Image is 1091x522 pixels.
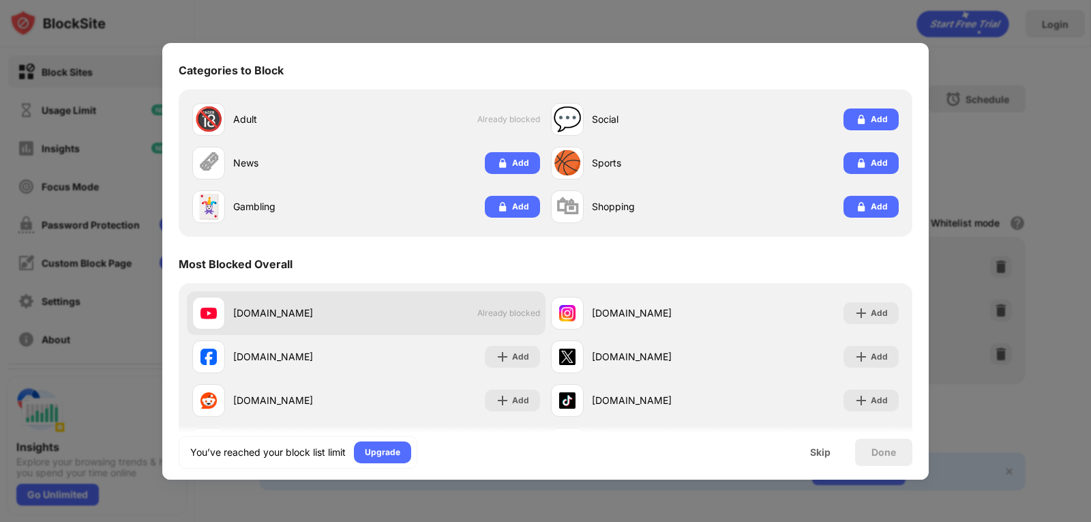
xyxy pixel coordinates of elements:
div: Add [871,113,888,126]
div: 🏀 [553,149,582,177]
div: Skip [810,447,831,458]
div: Add [512,350,529,364]
img: favicons [559,392,576,409]
div: Add [512,200,529,214]
div: Upgrade [365,446,400,459]
div: [DOMAIN_NAME] [592,349,725,364]
div: Add [871,350,888,364]
div: Categories to Block [179,63,284,77]
span: Already blocked [477,308,540,318]
div: 🗞 [197,149,220,177]
img: favicons [200,392,217,409]
div: [DOMAIN_NAME] [233,306,366,320]
div: [DOMAIN_NAME] [233,393,366,407]
div: Adult [233,112,366,126]
img: favicons [200,305,217,321]
div: Add [512,156,529,170]
div: 🛍 [556,192,579,220]
div: 🔞 [194,105,223,133]
div: 🃏 [194,192,223,220]
div: Gambling [233,199,366,214]
div: [DOMAIN_NAME] [233,349,366,364]
div: Add [512,394,529,407]
div: Add [871,306,888,320]
div: Done [871,447,896,458]
img: favicons [200,349,217,365]
div: News [233,156,366,170]
div: Shopping [592,199,725,214]
div: [DOMAIN_NAME] [592,306,725,320]
div: You’ve reached your block list limit [190,446,346,459]
div: [DOMAIN_NAME] [592,393,725,407]
div: 💬 [553,105,582,133]
div: Add [871,156,888,170]
div: Social [592,112,725,126]
div: Sports [592,156,725,170]
div: Most Blocked Overall [179,257,293,271]
img: favicons [559,349,576,365]
div: Add [871,200,888,214]
span: Already blocked [477,114,540,124]
div: Add [871,394,888,407]
img: favicons [559,305,576,321]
